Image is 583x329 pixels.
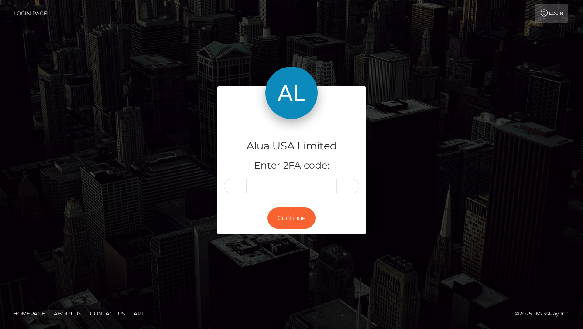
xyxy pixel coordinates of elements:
h5: Enter 2FA code: [224,159,359,173]
a: About Us [50,307,85,320]
div: © 2025 , MassPay Inc. [515,309,576,319]
button: Continue [267,207,316,229]
a: Login Page [14,4,47,23]
h4: Alua USA Limited [224,139,359,154]
a: Login [535,4,568,23]
a: Contact Us [86,307,128,320]
img: Alua USA Limited [265,67,318,119]
a: API [130,307,147,320]
a: Homepage [10,307,48,320]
